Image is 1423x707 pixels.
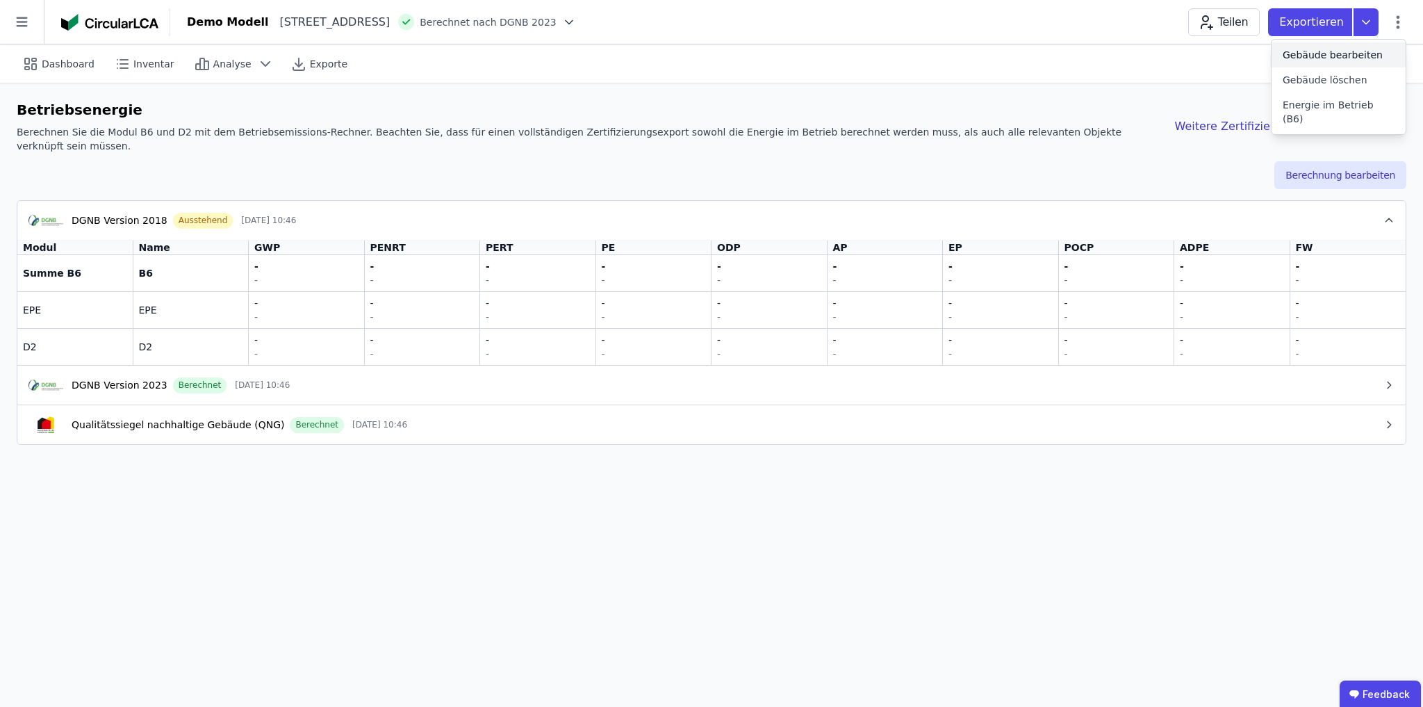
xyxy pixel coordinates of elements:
[241,215,296,226] span: [DATE] 10:46
[833,259,937,273] div: -
[139,303,243,317] div: EPE
[1283,48,1383,62] span: Gebäude bearbeiten
[1180,241,1209,254] div: ADPE
[370,241,406,254] div: PENRT
[17,201,1406,241] button: cert-logoDGNB Version 2018Ausstehend[DATE] 10:46
[17,100,1153,120] div: Betriebsenergie
[602,259,706,273] div: -
[370,273,475,287] div: -
[1180,333,1284,347] div: -
[352,419,407,430] span: [DATE] 10:46
[1064,296,1169,310] div: -
[254,259,359,273] div: -
[28,212,63,229] img: cert-logo
[254,310,359,324] div: -
[833,333,937,347] div: -
[17,365,1406,405] button: cert-logoDGNB Version 2023Berechnet[DATE] 10:46
[23,266,127,280] div: Summe B6
[486,296,590,310] div: -
[486,333,590,347] div: -
[139,340,243,354] div: D2
[1296,333,1401,347] div: -
[833,347,937,361] div: -
[370,333,475,347] div: -
[717,259,821,273] div: -
[1283,73,1367,87] span: Gebäude löschen
[602,347,706,361] div: -
[1064,347,1169,361] div: -
[269,14,390,31] div: [STREET_ADDRESS]
[173,213,233,229] div: Ausstehend
[28,377,63,393] img: cert-logo
[486,273,590,287] div: -
[833,273,937,287] div: -
[254,333,359,347] div: -
[602,310,706,324] div: -
[72,378,167,392] div: DGNB Version 2023
[1283,98,1395,126] span: Energie im Betrieb (B6)
[23,340,127,354] div: D2
[1064,333,1169,347] div: -
[948,347,1053,361] div: -
[948,333,1053,347] div: -
[139,241,170,254] div: Name
[254,347,359,361] div: -
[717,310,821,324] div: -
[717,273,821,287] div: -
[833,310,937,324] div: -
[1296,347,1401,361] div: -
[948,310,1053,324] div: -
[1180,296,1284,310] div: -
[1296,310,1401,324] div: -
[254,273,359,287] div: -
[717,296,821,310] div: -
[1296,296,1401,310] div: -
[717,333,821,347] div: -
[28,416,63,433] img: cert-logo
[72,418,284,432] div: Qualitätssiegel nachhaltige Gebäude (QNG)
[1153,118,1406,135] div: Weitere Zertifizierungen/Siegel aktivieren
[370,347,475,361] div: -
[1064,241,1094,254] div: POCP
[1064,310,1169,324] div: -
[833,296,937,310] div: -
[948,259,1053,273] div: -
[213,57,252,71] span: Analyse
[290,417,344,433] div: Berechnet
[1279,14,1347,31] p: Exportieren
[61,14,158,31] img: Concular
[1188,8,1260,36] button: Teilen
[1296,273,1401,287] div: -
[717,347,821,361] div: -
[1180,259,1284,273] div: -
[1296,259,1401,273] div: -
[1180,310,1284,324] div: -
[42,57,94,71] span: Dashboard
[420,15,557,29] span: Berechnet nach DGNB 2023
[486,259,590,273] div: -
[717,241,741,254] div: ODP
[133,57,174,71] span: Inventar
[486,347,590,361] div: -
[310,57,347,71] span: Exporte
[602,333,706,347] div: -
[1064,259,1169,273] div: -
[948,273,1053,287] div: -
[1180,273,1284,287] div: -
[254,296,359,310] div: -
[72,213,167,227] div: DGNB Version 2018
[602,241,616,254] div: PE
[23,303,127,317] div: EPE
[254,241,280,254] div: GWP
[486,310,590,324] div: -
[370,310,475,324] div: -
[602,273,706,287] div: -
[948,241,962,254] div: EP
[17,125,1153,153] div: Berechnen Sie die Modul B6 und D2 mit dem Betriebsemissions-Rechner. Beachten Sie, dass für einen...
[17,405,1406,444] button: cert-logoQualitätssiegel nachhaltige Gebäude (QNG)Berechnet[DATE] 10:46
[602,296,706,310] div: -
[187,14,269,31] div: Demo Modell
[235,380,290,391] span: [DATE] 10:46
[370,259,475,273] div: -
[833,241,848,254] div: AP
